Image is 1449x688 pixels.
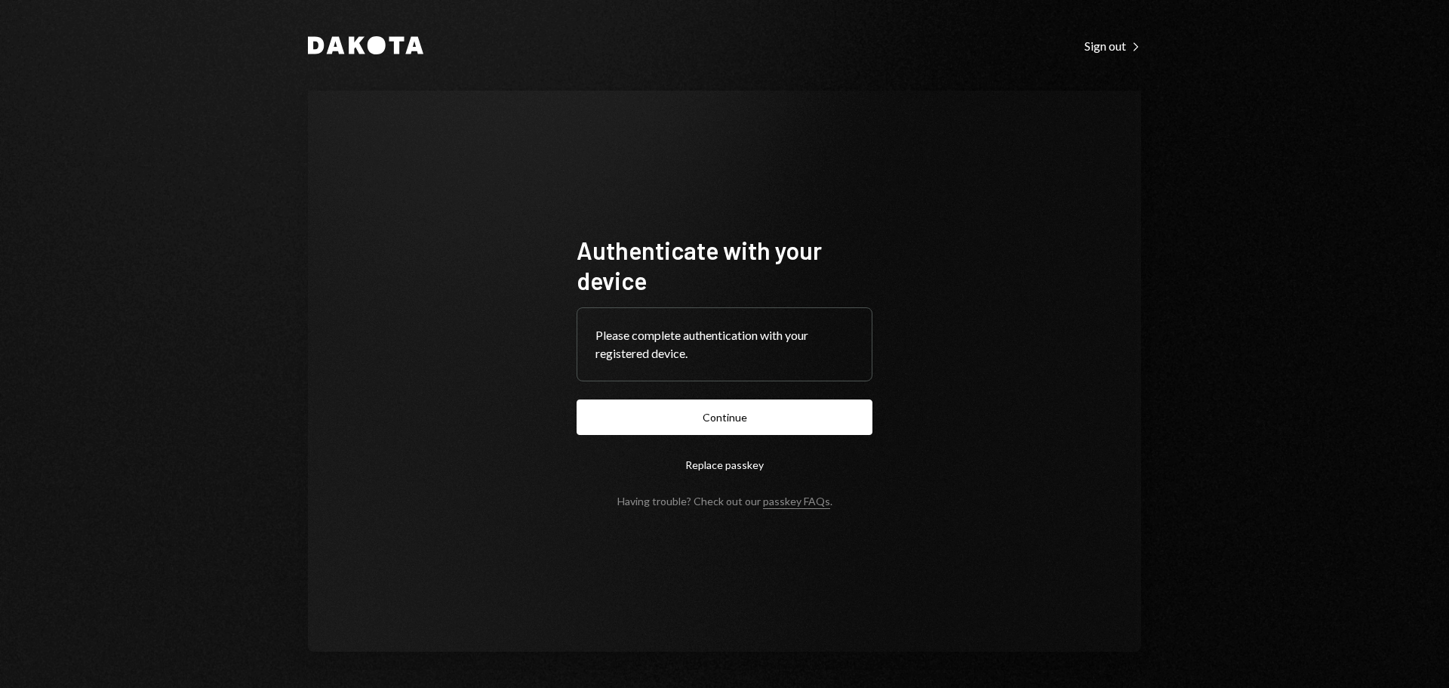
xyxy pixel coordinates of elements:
[577,447,872,483] button: Replace passkey
[1084,39,1141,54] div: Sign out
[577,400,872,435] button: Continue
[617,495,832,508] div: Having trouble? Check out our .
[595,326,854,363] div: Please complete authentication with your registered device.
[577,235,872,295] h1: Authenticate with your device
[1084,37,1141,54] a: Sign out
[763,495,830,509] a: passkey FAQs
